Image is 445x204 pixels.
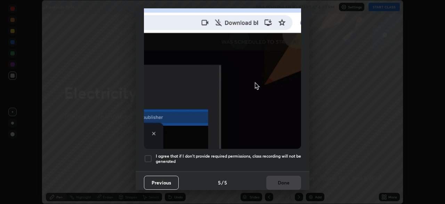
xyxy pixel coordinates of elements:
h4: 5 [224,179,227,186]
button: Previous [144,176,179,190]
h4: / [221,179,224,186]
h5: I agree that if I don't provide required permissions, class recording will not be generated [156,153,301,164]
h4: 5 [218,179,221,186]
